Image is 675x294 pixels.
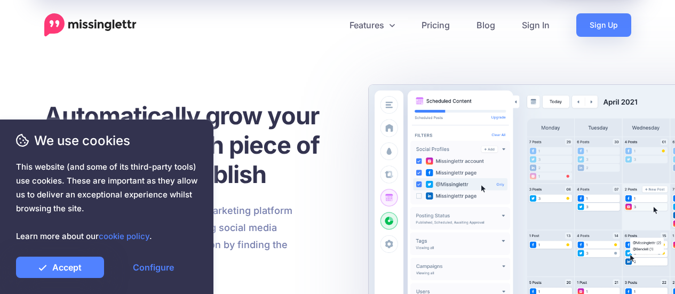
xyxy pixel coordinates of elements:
a: Pricing [408,13,463,37]
a: cookie policy [99,231,149,241]
a: Sign Up [576,13,631,37]
h1: Automatically grow your brand with each piece of content you publish [44,101,346,189]
a: Home [44,13,137,37]
a: Sign In [509,13,563,37]
span: We use cookies [16,131,197,150]
a: Accept [16,257,104,278]
a: Features [336,13,408,37]
a: Blog [463,13,509,37]
span: This website (and some of its third-party tools) use cookies. These are important as they allow u... [16,160,197,243]
a: Configure [109,257,197,278]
